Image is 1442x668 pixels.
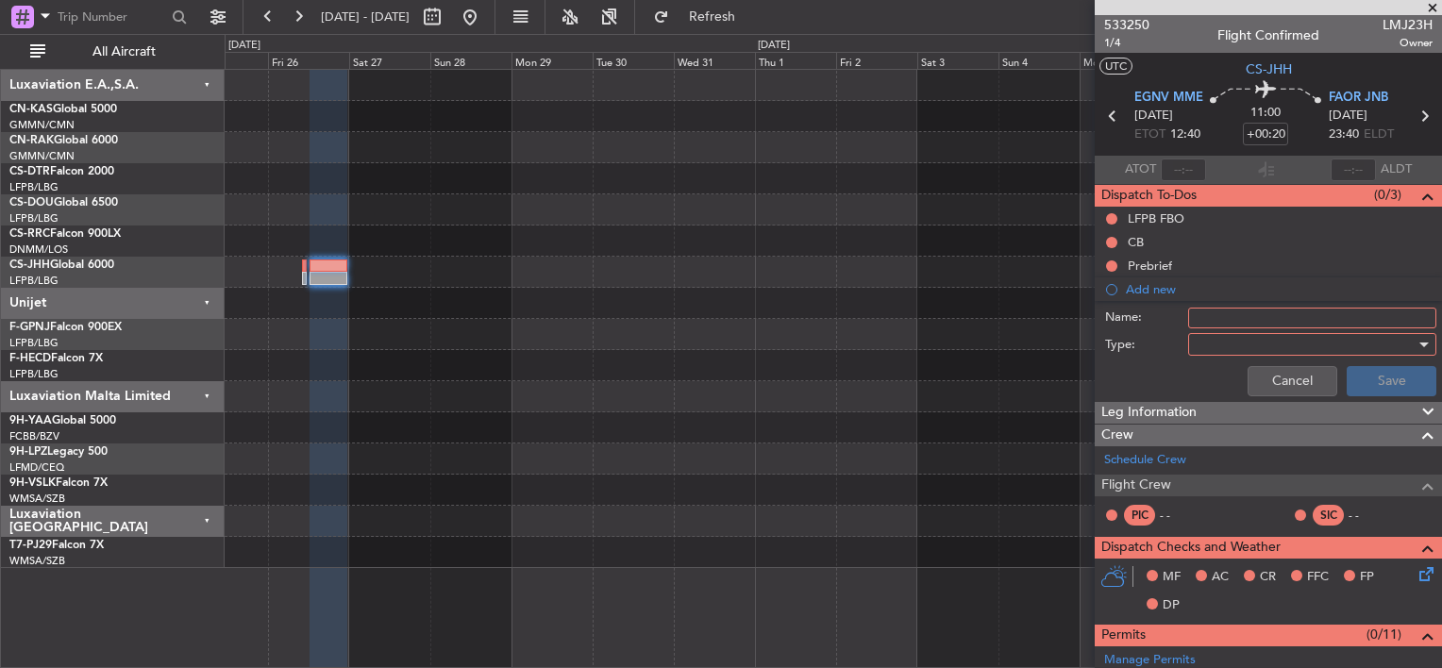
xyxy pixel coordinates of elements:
[1170,125,1200,144] span: 12:40
[1134,125,1165,144] span: ETOT
[1212,568,1229,587] span: AC
[1104,15,1149,35] span: 533250
[1105,309,1188,327] label: Name:
[1101,625,1146,646] span: Permits
[1329,125,1359,144] span: 23:40
[917,52,998,69] div: Sat 3
[9,149,75,163] a: GMMN/CMN
[1101,537,1281,559] span: Dispatch Checks and Weather
[1124,505,1155,526] div: PIC
[1163,596,1180,615] span: DP
[9,166,50,177] span: CS-DTR
[9,429,59,443] a: FCBB/BZV
[9,322,50,333] span: F-GPNJ
[349,52,430,69] div: Sat 27
[836,52,917,69] div: Fri 2
[593,52,674,69] div: Tue 30
[1383,35,1433,51] span: Owner
[9,415,116,426] a: 9H-YAAGlobal 5000
[9,242,68,257] a: DNMM/LOS
[9,228,50,240] span: CS-RRC
[9,135,118,146] a: CN-RAKGlobal 6000
[1307,568,1329,587] span: FFC
[1329,107,1367,125] span: [DATE]
[9,211,59,225] a: LFPB/LBG
[9,446,108,458] a: 9H-LPZLegacy 500
[21,37,205,67] button: All Aircraft
[49,45,199,58] span: All Aircraft
[321,8,410,25] span: [DATE] - [DATE]
[755,52,836,69] div: Thu 1
[9,492,65,506] a: WMSA/SZB
[187,52,268,69] div: Thu 25
[9,446,47,458] span: 9H-LPZ
[9,259,50,271] span: CS-JHH
[645,2,758,32] button: Refresh
[1313,505,1344,526] div: SIC
[1080,52,1161,69] div: Mon 5
[228,38,260,54] div: [DATE]
[9,353,51,364] span: F-HECD
[9,104,53,115] span: CN-KAS
[58,3,166,31] input: Trip Number
[9,336,59,350] a: LFPB/LBG
[1101,402,1197,424] span: Leg Information
[9,540,52,551] span: T7-PJ29
[998,52,1080,69] div: Sun 4
[1248,366,1337,396] button: Cancel
[430,52,511,69] div: Sun 28
[1163,568,1181,587] span: MF
[1246,59,1292,79] span: CS-JHH
[9,367,59,381] a: LFPB/LBG
[1134,107,1173,125] span: [DATE]
[1104,35,1149,51] span: 1/4
[9,197,118,209] a: CS-DOUGlobal 6500
[9,460,64,475] a: LFMD/CEQ
[9,274,59,288] a: LFPB/LBG
[1160,507,1202,524] div: - -
[1381,160,1412,179] span: ALDT
[9,228,121,240] a: CS-RRCFalcon 900LX
[1134,89,1203,108] span: EGNV MME
[758,38,790,54] div: [DATE]
[9,259,114,271] a: CS-JHHGlobal 6000
[9,554,65,568] a: WMSA/SZB
[1360,568,1374,587] span: FP
[9,104,117,115] a: CN-KASGlobal 5000
[9,197,54,209] span: CS-DOU
[1128,234,1144,250] div: CB
[9,540,104,551] a: T7-PJ29Falcon 7X
[1128,210,1184,226] div: LFPB FBO
[1217,25,1319,45] div: Flight Confirmed
[1364,125,1394,144] span: ELDT
[1128,258,1172,274] div: Prebrief
[673,10,752,24] span: Refresh
[9,118,75,132] a: GMMN/CMN
[9,477,56,489] span: 9H-VSLK
[9,477,108,489] a: 9H-VSLKFalcon 7X
[1260,568,1276,587] span: CR
[9,166,114,177] a: CS-DTRFalcon 2000
[1329,89,1388,108] span: FAOR JNB
[1383,15,1433,35] span: LMJ23H
[1125,160,1156,179] span: ATOT
[511,52,593,69] div: Mon 29
[9,180,59,194] a: LFPB/LBG
[268,52,349,69] div: Fri 26
[1099,58,1132,75] button: UTC
[1101,425,1133,446] span: Crew
[674,52,755,69] div: Wed 31
[9,322,122,333] a: F-GPNJFalcon 900EX
[1349,507,1391,524] div: - -
[1250,104,1281,123] span: 11:00
[9,415,52,426] span: 9H-YAA
[1101,185,1197,207] span: Dispatch To-Dos
[1161,159,1206,181] input: --:--
[1374,185,1401,205] span: (0/3)
[9,135,54,146] span: CN-RAK
[1105,336,1188,355] label: Type:
[1367,625,1401,644] span: (0/11)
[1104,451,1186,470] a: Schedule Crew
[9,353,103,364] a: F-HECDFalcon 7X
[1101,475,1171,496] span: Flight Crew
